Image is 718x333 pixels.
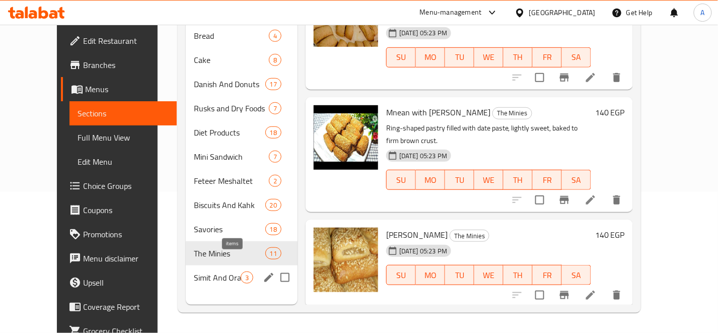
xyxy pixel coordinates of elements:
span: Promotions [83,228,169,240]
span: [DATE] 05:23 PM [395,246,451,256]
span: SA [566,50,587,64]
img: Mnean with Ajwa [314,105,378,170]
button: Branch-specific-item [552,188,577,212]
span: Sections [78,107,169,119]
div: items [269,54,281,66]
img: Meneen Malban [314,228,378,292]
span: Simit And Oras [194,272,241,284]
span: Upsell [83,277,169,289]
button: MO [416,170,445,190]
div: Diet Products18 [186,120,298,145]
div: items [269,30,281,42]
div: Mini Sandwich7 [186,145,298,169]
button: WE [474,265,504,285]
span: 11 [266,249,281,258]
span: Select to update [529,67,550,88]
div: [GEOGRAPHIC_DATA] [529,7,596,18]
span: SU [391,268,412,283]
nav: Menu sections [186,20,298,294]
div: Cake8 [186,48,298,72]
div: Diet Products [194,126,265,139]
a: Edit menu item [585,72,597,84]
span: The Minies [450,230,489,242]
div: Bread4 [186,24,298,48]
a: Edit Menu [69,150,177,174]
button: edit [261,270,276,285]
div: items [265,199,281,211]
span: Savories [194,223,265,235]
div: The Minies11 [186,241,298,265]
span: [PERSON_NAME] [386,227,448,242]
span: SU [391,173,412,187]
span: TU [449,50,470,64]
a: Coupons [61,198,177,222]
div: Bread [194,30,269,42]
span: Branches [83,59,169,71]
span: Menu disclaimer [83,252,169,264]
span: MO [420,50,441,64]
button: Branch-specific-item [552,283,577,307]
div: Savories18 [186,217,298,241]
button: delete [605,283,629,307]
button: delete [605,65,629,90]
button: WE [474,47,504,68]
div: items [269,102,281,114]
span: SA [566,268,587,283]
span: TU [449,173,470,187]
button: TU [445,47,474,68]
span: 2 [269,176,281,186]
span: Menus [85,83,169,95]
span: SA [566,173,587,187]
a: Sections [69,101,177,125]
span: The Minies [194,247,265,259]
button: TH [504,47,533,68]
button: SA [562,47,591,68]
div: items [269,175,281,187]
a: Menu disclaimer [61,246,177,271]
span: MO [420,268,441,283]
span: WE [478,268,499,283]
div: Mini Sandwich [194,151,269,163]
button: MO [416,47,445,68]
span: 3 [241,273,253,283]
span: Biscuits And Kahk [194,199,265,211]
a: Edit menu item [585,289,597,301]
span: MO [420,173,441,187]
span: Select to update [529,189,550,211]
button: SA [562,170,591,190]
span: Mnean with [PERSON_NAME] [386,105,490,120]
span: FR [537,173,558,187]
span: 18 [266,128,281,138]
span: WE [478,50,499,64]
span: Select to update [529,285,550,306]
h6: 140 EGP [595,105,625,119]
a: Upsell [61,271,177,295]
div: Menu-management [420,7,482,19]
span: [DATE] 05:23 PM [395,151,451,161]
div: Danish And Donuts17 [186,72,298,96]
h6: 140 EGP [595,228,625,242]
button: delete [605,188,629,212]
span: Cake [194,54,269,66]
div: Danish And Donuts [194,78,265,90]
button: SA [562,265,591,285]
div: items [265,223,281,235]
div: Rusks and Dry Foods7 [186,96,298,120]
div: Simit And Oras3edit [186,265,298,290]
span: Rusks and Dry Foods [194,102,269,114]
a: Edit Restaurant [61,29,177,53]
span: Coupons [83,204,169,216]
span: FR [537,50,558,64]
span: Edit Menu [78,156,169,168]
a: Menus [61,77,177,101]
span: 18 [266,225,281,234]
button: WE [474,170,504,190]
button: FR [533,265,562,285]
span: Edit Restaurant [83,35,169,47]
span: Choice Groups [83,180,169,192]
